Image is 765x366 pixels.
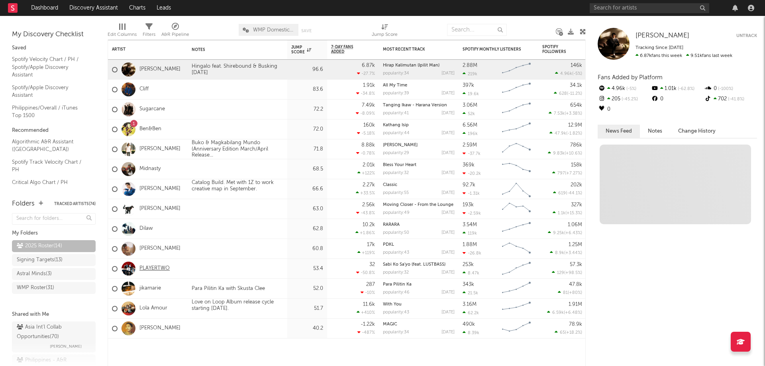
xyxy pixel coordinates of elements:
[188,140,287,159] div: Buko & Magkabilang Mundo (Anniversary Edition March/April Release
[463,202,474,207] div: 193k
[188,180,287,198] div: Catalog Build. Met with 1Z to work creative map in September.
[139,106,165,113] a: Sugarcane
[139,245,180,252] a: [PERSON_NAME]
[12,321,96,352] a: Asia Int'l Collab Opportunities(70)[PERSON_NAME]
[549,111,582,116] div: ( )
[366,282,375,287] div: 287
[565,231,581,235] span: +6.43 %
[50,342,82,351] span: [PERSON_NAME]
[598,125,640,138] button: News Feed
[291,85,323,94] div: 83.6
[636,32,689,39] span: [PERSON_NAME]
[12,268,96,280] a: Astral Minds(3)
[441,310,455,315] div: [DATE]
[372,20,398,43] div: Jump Score
[463,47,522,52] div: Spotify Monthly Listeners
[188,286,269,292] div: Para Pilitin Ka with Skusta Clee
[598,104,651,115] div: 0
[383,163,455,167] div: Bless Your Heart
[554,112,565,116] span: 7.53k
[17,269,52,279] div: Astral Minds ( 3 )
[563,291,568,295] span: 81
[565,271,581,275] span: +98.5 %
[383,83,407,88] a: All My Time
[383,171,409,175] div: popularity: 32
[369,262,375,267] div: 32
[383,103,447,108] a: Tanging Ikaw - Harana Version
[12,43,96,53] div: Saved
[447,24,507,36] input: Search...
[17,323,89,342] div: Asia Int'l Collab Opportunities ( 70 )
[625,87,636,91] span: -5 %
[383,251,409,255] div: popularity: 43
[441,191,455,195] div: [DATE]
[383,91,409,96] div: popularity: 39
[463,162,475,168] div: 369k
[383,223,455,227] div: RARARA
[566,331,581,335] span: +18.2 %
[363,302,375,307] div: 11.6k
[560,72,572,76] span: 4.96k
[566,112,581,116] span: +3.38 %
[463,251,481,256] div: -26.8k
[291,264,323,274] div: 53.4
[651,94,704,104] div: 0
[568,92,581,96] span: -11.2 %
[112,47,172,52] div: Artist
[598,74,663,80] span: Fans Added by Platform
[498,219,534,239] svg: Chart title
[361,290,375,295] div: -10 %
[383,103,455,108] div: Tanging Ikaw - Harana Version
[568,222,582,227] div: 1.06M
[291,65,323,74] div: 96.6
[558,191,566,196] span: 619
[569,242,582,247] div: 1.25M
[139,126,161,133] a: Ben&Ben
[463,191,480,196] div: -1.31k
[12,104,88,120] a: Philippines/Overall / iTunes Top 1500
[383,302,402,307] a: With You
[463,91,479,96] div: 19.6k
[498,279,534,299] svg: Chart title
[569,302,582,307] div: 1.91M
[463,290,478,296] div: 21.5k
[12,213,96,225] input: Search for folders...
[463,222,477,227] div: 3.54M
[498,159,534,179] svg: Chart title
[12,254,96,266] a: Signing Targets(13)
[463,63,477,68] div: 2.88M
[463,131,478,136] div: 196k
[441,71,455,76] div: [DATE]
[139,206,180,212] a: [PERSON_NAME]
[549,131,582,136] div: ( )
[441,111,455,115] div: [DATE]
[569,282,582,287] div: 47.8k
[558,211,565,215] span: 1.1k
[383,203,453,207] a: Moving Closer - From the Lounge
[139,186,180,192] a: [PERSON_NAME]
[498,259,534,279] svg: Chart title
[498,299,534,319] svg: Chart title
[383,243,455,247] div: PDKL
[291,184,323,194] div: 66.6
[567,191,581,196] span: -44.1 %
[357,170,375,176] div: +122 %
[139,325,180,332] a: [PERSON_NAME]
[568,123,582,128] div: 12.9M
[12,83,88,100] a: Spotify/Apple Discovery Assistant
[463,211,481,216] div: -2.59k
[12,229,96,238] div: My Folders
[555,251,564,255] span: 8.9k
[361,322,375,327] div: -1.22k
[108,20,137,43] div: Edit Columns
[362,202,375,207] div: 2.56k
[441,270,455,275] div: [DATE]
[108,30,137,39] div: Edit Columns
[704,84,757,94] div: 0
[640,125,670,138] button: Notes
[463,330,479,335] div: 8.39k
[441,131,455,135] div: [DATE]
[383,83,455,88] div: All My Time
[291,324,323,333] div: 40.2
[291,45,311,55] div: Jump Score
